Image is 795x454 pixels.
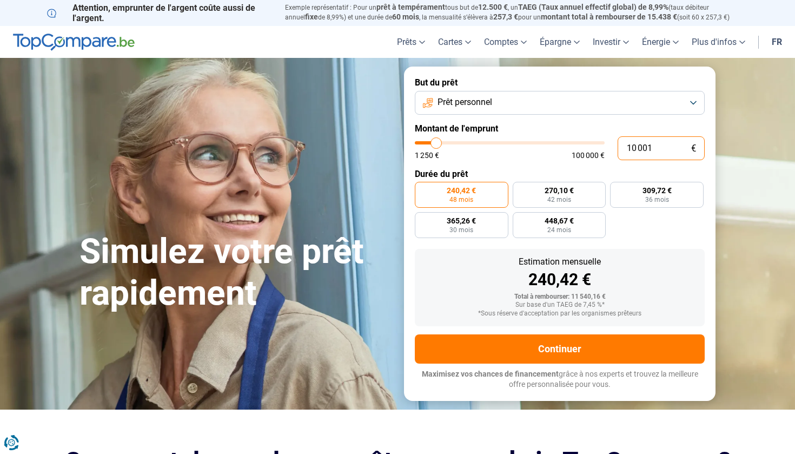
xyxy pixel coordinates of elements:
span: 60 mois [392,12,419,21]
span: 309,72 € [642,187,672,194]
span: Maximisez vos chances de financement [422,370,559,378]
a: Investir [586,26,635,58]
div: Estimation mensuelle [423,258,696,266]
label: But du prêt [415,77,705,88]
div: Total à rembourser: 11 540,16 € [423,293,696,301]
span: prêt à tempérament [376,3,445,11]
div: Sur base d'un TAEG de 7,45 %* [423,301,696,309]
a: Épargne [533,26,586,58]
span: € [691,144,696,153]
a: Cartes [432,26,478,58]
a: Plus d'infos [685,26,752,58]
label: Montant de l'emprunt [415,123,705,134]
a: fr [765,26,789,58]
span: 48 mois [449,196,473,203]
img: TopCompare [13,34,135,51]
div: *Sous réserve d'acceptation par les organismes prêteurs [423,310,696,318]
p: grâce à nos experts et trouvez la meilleure offre personnalisée pour vous. [415,369,705,390]
h1: Simulez votre prêt rapidement [79,231,391,314]
span: 1 250 € [415,152,439,159]
span: 448,67 € [545,217,574,225]
span: 240,42 € [447,187,476,194]
a: Prêts [390,26,432,58]
span: 42 mois [547,196,571,203]
span: 30 mois [449,227,473,233]
div: 240,42 € [423,272,696,288]
span: 365,26 € [447,217,476,225]
span: Prêt personnel [438,96,492,108]
span: TAEG (Taux annuel effectif global) de 8,99% [518,3,668,11]
span: fixe [305,12,318,21]
label: Durée du prêt [415,169,705,179]
span: 24 mois [547,227,571,233]
a: Énergie [635,26,685,58]
span: 12.500 € [478,3,508,11]
span: 100 000 € [572,152,605,159]
span: 257,3 € [493,12,518,21]
button: Continuer [415,334,705,364]
span: 270,10 € [545,187,574,194]
p: Exemple représentatif : Pour un tous but de , un (taux débiteur annuel de 8,99%) et une durée de ... [285,3,748,22]
p: Attention, emprunter de l'argent coûte aussi de l'argent. [47,3,272,23]
button: Prêt personnel [415,91,705,115]
a: Comptes [478,26,533,58]
span: montant total à rembourser de 15.438 € [541,12,677,21]
span: 36 mois [645,196,669,203]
